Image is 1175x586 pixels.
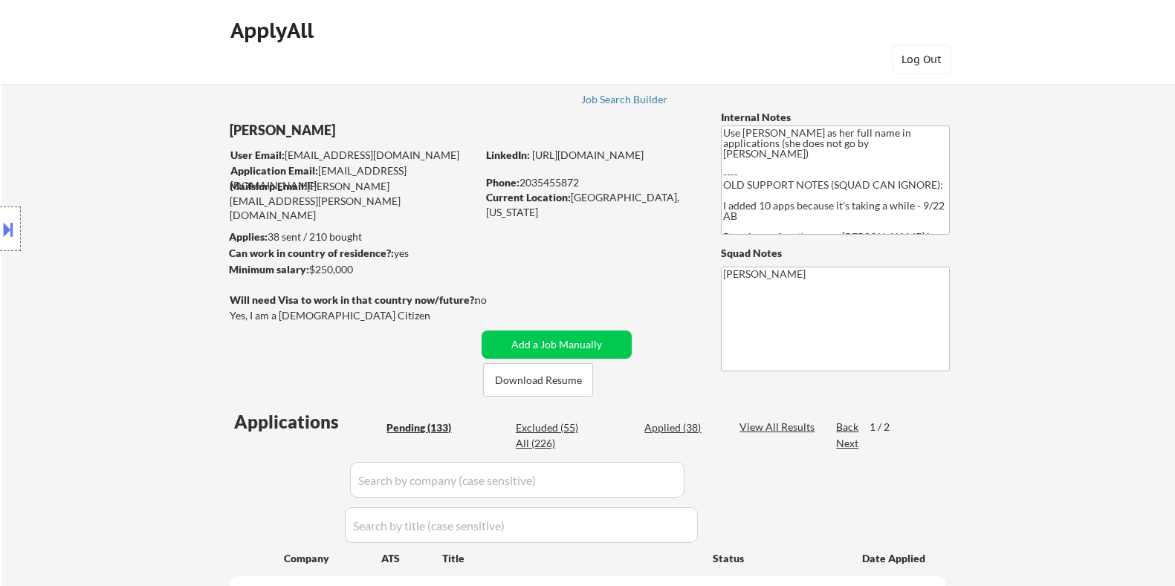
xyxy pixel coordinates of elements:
[230,18,318,43] div: ApplyAll
[870,420,904,434] div: 1 / 2
[230,164,318,177] strong: Application Email:
[229,229,476,244] div: 38 sent / 210 bought
[386,420,461,435] div: Pending (133)
[483,363,593,397] button: Download Resume
[234,413,381,431] div: Applications
[345,507,698,543] input: Search by title (case sensitive)
[486,149,530,161] strong: LinkedIn:
[229,246,472,261] div: yes
[836,436,860,451] div: Next
[229,247,394,259] strong: Can work in country of residence?:
[229,262,476,277] div: $250,000
[721,246,950,261] div: Squad Notes
[532,149,644,161] a: [URL][DOMAIN_NAME]
[230,121,535,140] div: [PERSON_NAME]
[516,420,590,435] div: Excluded (55)
[350,462,684,498] input: Search by company (case sensitive)
[739,420,819,434] div: View All Results
[230,308,481,323] div: Yes, I am a [DEMOGRAPHIC_DATA] Citizen
[482,331,632,359] button: Add a Job Manually
[486,190,696,219] div: [GEOGRAPHIC_DATA], [US_STATE]
[229,263,309,276] strong: Minimum salary:
[644,420,719,435] div: Applied (38)
[892,45,951,74] button: Log Out
[486,176,519,189] strong: Phone:
[581,94,668,105] div: Job Search Builder
[836,420,860,434] div: Back
[713,544,841,571] div: Status
[284,551,381,566] div: Company
[381,551,442,566] div: ATS
[862,551,928,566] div: Date Applied
[581,94,668,108] a: Job Search Builder
[230,180,307,192] strong: Mailslurp Email:
[721,110,950,125] div: Internal Notes
[230,179,476,223] div: [PERSON_NAME][EMAIL_ADDRESS][PERSON_NAME][DOMAIN_NAME]
[475,293,517,307] div: no
[442,551,699,566] div: Title
[230,293,477,306] strong: Will need Visa to work in that country now/future?:
[230,163,476,192] div: [EMAIL_ADDRESS][DOMAIN_NAME]
[516,436,590,451] div: All (226)
[486,191,571,204] strong: Current Location:
[486,175,696,190] div: 2035455872
[230,148,476,163] div: [EMAIL_ADDRESS][DOMAIN_NAME]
